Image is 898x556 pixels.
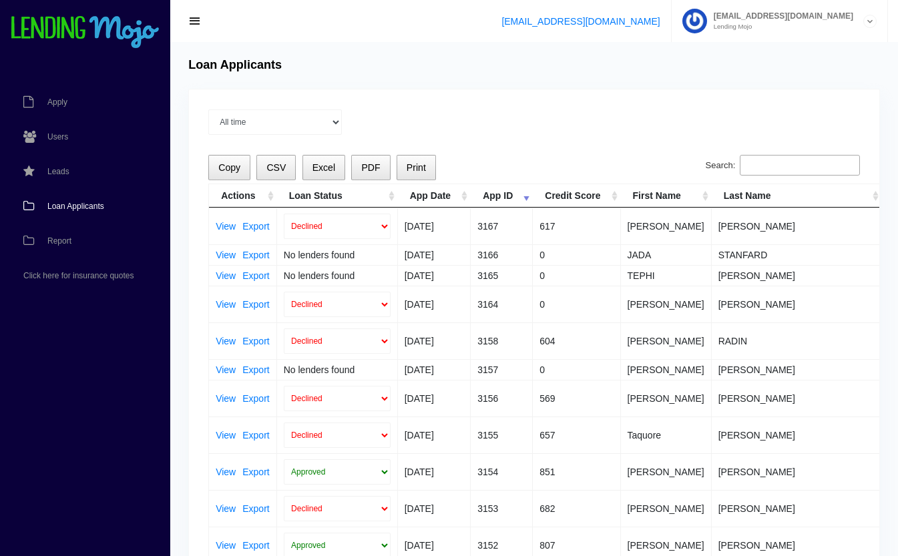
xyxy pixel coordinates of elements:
[47,98,67,106] span: Apply
[533,184,620,208] th: Credit Score: activate to sort column ascending
[407,162,426,173] span: Print
[621,416,712,453] td: Taquore
[471,490,533,527] td: 3153
[471,208,533,244] td: 3167
[621,359,712,380] td: [PERSON_NAME]
[533,265,620,286] td: 0
[707,23,853,30] small: Lending Mojo
[533,244,620,265] td: 0
[621,208,712,244] td: [PERSON_NAME]
[216,467,236,477] a: View
[242,250,269,260] a: Export
[398,359,471,380] td: [DATE]
[398,208,471,244] td: [DATE]
[398,453,471,490] td: [DATE]
[712,359,882,380] td: [PERSON_NAME]
[471,265,533,286] td: 3165
[242,222,269,231] a: Export
[242,365,269,374] a: Export
[216,250,236,260] a: View
[277,244,398,265] td: No lenders found
[712,322,882,359] td: RADIN
[216,222,236,231] a: View
[216,365,236,374] a: View
[218,162,240,173] span: Copy
[398,416,471,453] td: [DATE]
[277,184,398,208] th: Loan Status: activate to sort column ascending
[216,336,236,346] a: View
[471,286,533,322] td: 3164
[216,394,236,403] a: View
[712,380,882,416] td: [PERSON_NAME]
[712,184,882,208] th: Last Name: activate to sort column ascending
[471,184,533,208] th: App ID: activate to sort column ascending
[621,380,712,416] td: [PERSON_NAME]
[216,504,236,513] a: View
[471,453,533,490] td: 3154
[242,504,269,513] a: Export
[533,416,620,453] td: 657
[712,208,882,244] td: [PERSON_NAME]
[712,416,882,453] td: [PERSON_NAME]
[351,155,390,181] button: PDF
[302,155,346,181] button: Excel
[682,9,707,33] img: Profile image
[533,380,620,416] td: 569
[47,133,68,141] span: Users
[216,541,236,550] a: View
[361,162,380,173] span: PDF
[242,467,269,477] a: Export
[47,202,104,210] span: Loan Applicants
[621,490,712,527] td: [PERSON_NAME]
[740,155,860,176] input: Search:
[47,168,69,176] span: Leads
[398,380,471,416] td: [DATE]
[398,286,471,322] td: [DATE]
[712,244,882,265] td: STANFARD
[471,359,533,380] td: 3157
[533,322,620,359] td: 604
[10,16,160,49] img: logo-small.png
[533,359,620,380] td: 0
[712,490,882,527] td: [PERSON_NAME]
[621,244,712,265] td: JADA
[216,300,236,309] a: View
[706,155,860,176] label: Search:
[471,416,533,453] td: 3155
[312,162,335,173] span: Excel
[23,272,134,280] span: Click here for insurance quotes
[216,431,236,440] a: View
[277,359,398,380] td: No lenders found
[242,271,269,280] a: Export
[471,322,533,359] td: 3158
[216,271,236,280] a: View
[533,208,620,244] td: 617
[621,265,712,286] td: TEPHI
[533,453,620,490] td: 851
[398,244,471,265] td: [DATE]
[266,162,286,173] span: CSV
[471,380,533,416] td: 3156
[501,16,660,27] a: [EMAIL_ADDRESS][DOMAIN_NAME]
[707,12,853,20] span: [EMAIL_ADDRESS][DOMAIN_NAME]
[398,322,471,359] td: [DATE]
[242,394,269,403] a: Export
[256,155,296,181] button: CSV
[242,336,269,346] a: Export
[242,431,269,440] a: Export
[188,58,282,73] h4: Loan Applicants
[209,184,277,208] th: Actions: activate to sort column ascending
[621,286,712,322] td: [PERSON_NAME]
[397,155,436,181] button: Print
[471,244,533,265] td: 3166
[621,453,712,490] td: [PERSON_NAME]
[398,490,471,527] td: [DATE]
[712,286,882,322] td: [PERSON_NAME]
[712,265,882,286] td: [PERSON_NAME]
[242,541,269,550] a: Export
[277,265,398,286] td: No lenders found
[712,453,882,490] td: [PERSON_NAME]
[398,265,471,286] td: [DATE]
[533,490,620,527] td: 682
[621,184,712,208] th: First Name: activate to sort column ascending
